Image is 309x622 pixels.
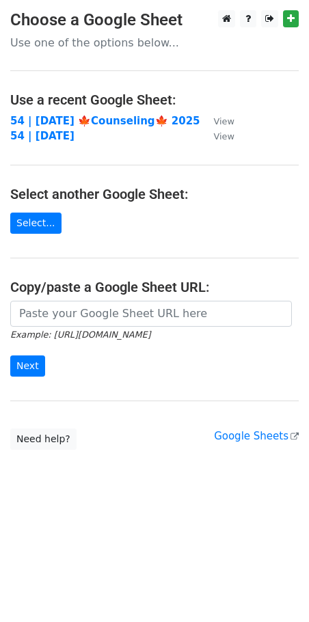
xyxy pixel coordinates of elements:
[10,186,299,202] h4: Select another Google Sheet:
[10,279,299,295] h4: Copy/paste a Google Sheet URL:
[214,131,234,141] small: View
[10,301,292,327] input: Paste your Google Sheet URL here
[10,329,150,340] small: Example: [URL][DOMAIN_NAME]
[10,355,45,377] input: Next
[200,115,234,127] a: View
[10,92,299,108] h4: Use a recent Google Sheet:
[10,213,62,234] a: Select...
[200,130,234,142] a: View
[214,430,299,442] a: Google Sheets
[10,130,75,142] a: 54 | [DATE]
[214,116,234,126] small: View
[10,429,77,450] a: Need help?
[10,36,299,50] p: Use one of the options below...
[10,10,299,30] h3: Choose a Google Sheet
[10,115,200,127] a: 54 | [DATE] 🍁Counseling🍁 2025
